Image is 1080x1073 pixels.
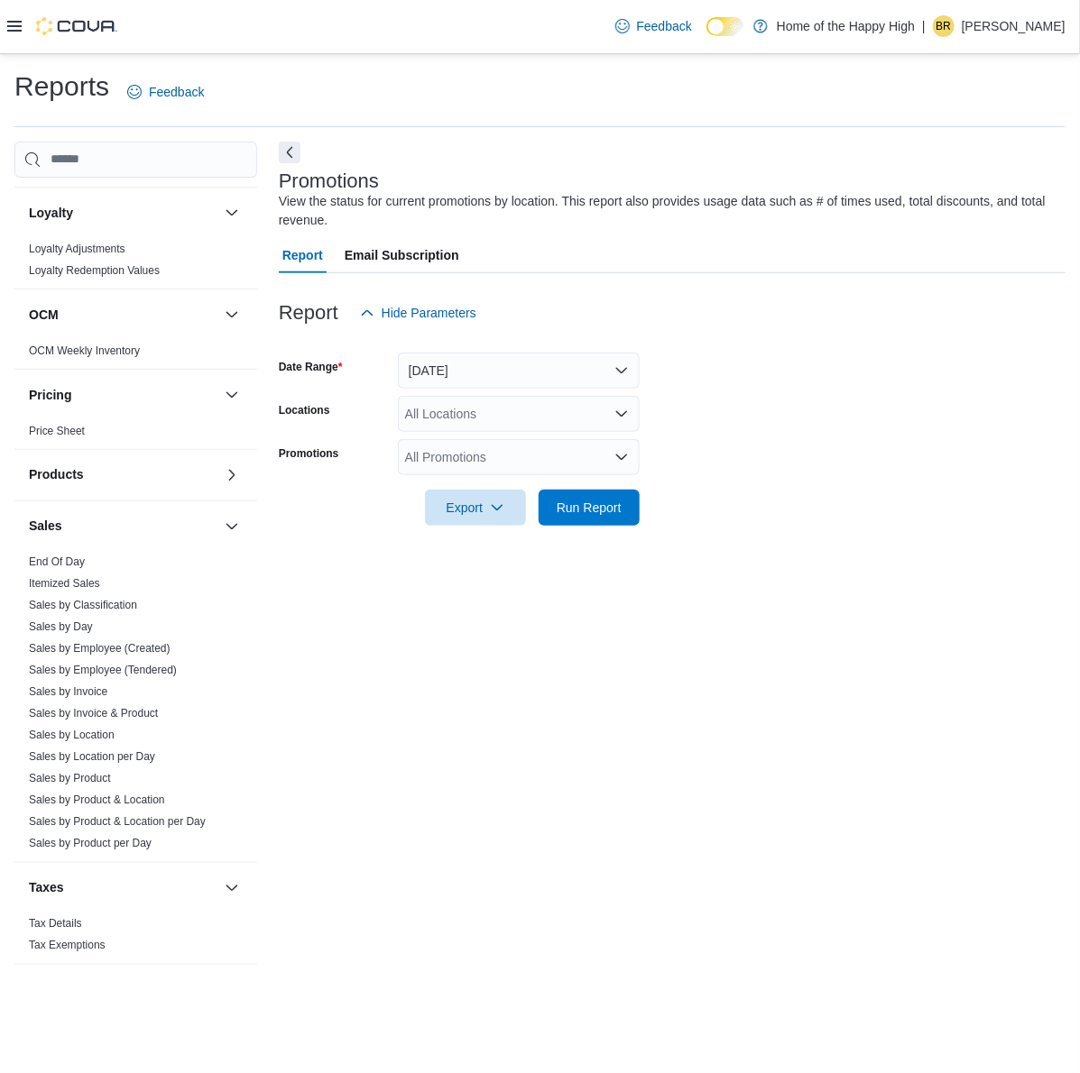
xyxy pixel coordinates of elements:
a: Itemized Sales [29,578,100,591]
button: Products [221,464,243,486]
div: Sales [14,552,257,862]
span: BR [937,15,952,37]
button: Loyalty [29,204,217,222]
a: Sales by Product [29,773,111,785]
span: Sales by Employee (Created) [29,642,171,656]
a: Sales by Product & Location per Day [29,816,206,829]
span: Sales by Location [29,729,115,743]
a: Sales by Employee (Tendered) [29,665,177,677]
span: Hide Parameters [382,304,476,322]
h3: Pricing [29,386,71,404]
span: Report [282,237,323,273]
a: Feedback [120,74,211,110]
button: Products [29,466,217,484]
a: Sales by Location per Day [29,751,155,764]
button: Run Report [539,490,640,526]
a: Sales by Invoice [29,686,107,699]
h3: Loyalty [29,204,73,222]
span: Sales by Product & Location [29,793,165,808]
a: End Of Day [29,556,85,569]
span: Dark Mode [706,36,707,37]
a: Sales by Invoice & Product [29,708,158,720]
button: OCM [221,304,243,326]
button: Pricing [221,384,243,406]
button: [DATE] [398,353,640,389]
p: [PERSON_NAME] [962,15,1066,37]
a: Sales by Product per Day [29,838,152,850]
h3: Report [279,302,338,324]
span: Sales by Employee (Tendered) [29,664,177,678]
h3: Taxes [29,879,64,897]
div: Pricing [14,420,257,449]
button: Pricing [29,386,217,404]
p: | [922,15,926,37]
button: OCM [29,306,217,324]
a: Loyalty Redemption Values [29,264,160,277]
a: Feedback [608,8,699,44]
span: Sales by Product [29,772,111,786]
a: Loyalty Adjustments [29,243,125,255]
span: Loyalty Redemption Values [29,263,160,278]
span: Loyalty Adjustments [29,242,125,256]
button: Open list of options [614,407,629,421]
a: Sales by Day [29,621,93,634]
span: Tax Details [29,917,82,931]
label: Locations [279,403,330,417]
a: Sales by Classification [29,600,137,612]
h1: Reports [14,69,109,105]
span: Tax Exemptions [29,939,106,953]
a: Price Sheet [29,425,85,437]
span: Feedback [637,17,692,35]
span: Sales by Day [29,620,93,635]
button: Taxes [221,877,243,899]
div: Loyalty [14,238,257,289]
span: Sales by Location per Day [29,750,155,765]
a: Sales by Employee (Created) [29,643,171,656]
span: Sales by Product per Day [29,837,152,851]
img: Cova [36,17,117,35]
a: OCM Weekly Inventory [29,344,140,357]
button: Open list of options [614,450,629,464]
span: Price Sheet [29,424,85,438]
button: Loyalty [221,202,243,224]
h3: OCM [29,306,59,324]
span: Itemized Sales [29,577,100,592]
div: OCM [14,340,257,369]
span: Sales by Invoice [29,685,107,700]
span: Sales by Classification [29,599,137,613]
button: Next [279,142,300,163]
label: Date Range [279,360,343,374]
div: Branden Rowsell [933,15,955,37]
button: Sales [29,518,217,536]
a: Tax Exemptions [29,940,106,952]
span: Sales by Invoice & Product [29,707,158,721]
h3: Promotions [279,170,379,192]
span: Sales by Product & Location per Day [29,815,206,830]
div: View the status for current promotions by location. This report also provides usage data such as ... [279,192,1057,230]
span: Email Subscription [345,237,459,273]
a: Tax Details [29,918,82,931]
label: Promotions [279,446,339,461]
span: Feedback [149,83,204,101]
h3: Sales [29,518,62,536]
p: Home of the Happy High [777,15,915,37]
span: End Of Day [29,555,85,570]
span: Export [436,490,515,526]
h3: Products [29,466,84,484]
button: Hide Parameters [353,295,484,331]
span: Run Report [557,499,622,517]
input: Dark Mode [706,17,744,36]
span: OCM Weekly Inventory [29,344,140,358]
a: Sales by Product & Location [29,794,165,807]
div: Taxes [14,913,257,964]
button: Sales [221,516,243,537]
button: Export [425,490,526,526]
button: Taxes [29,879,217,897]
a: Sales by Location [29,729,115,742]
